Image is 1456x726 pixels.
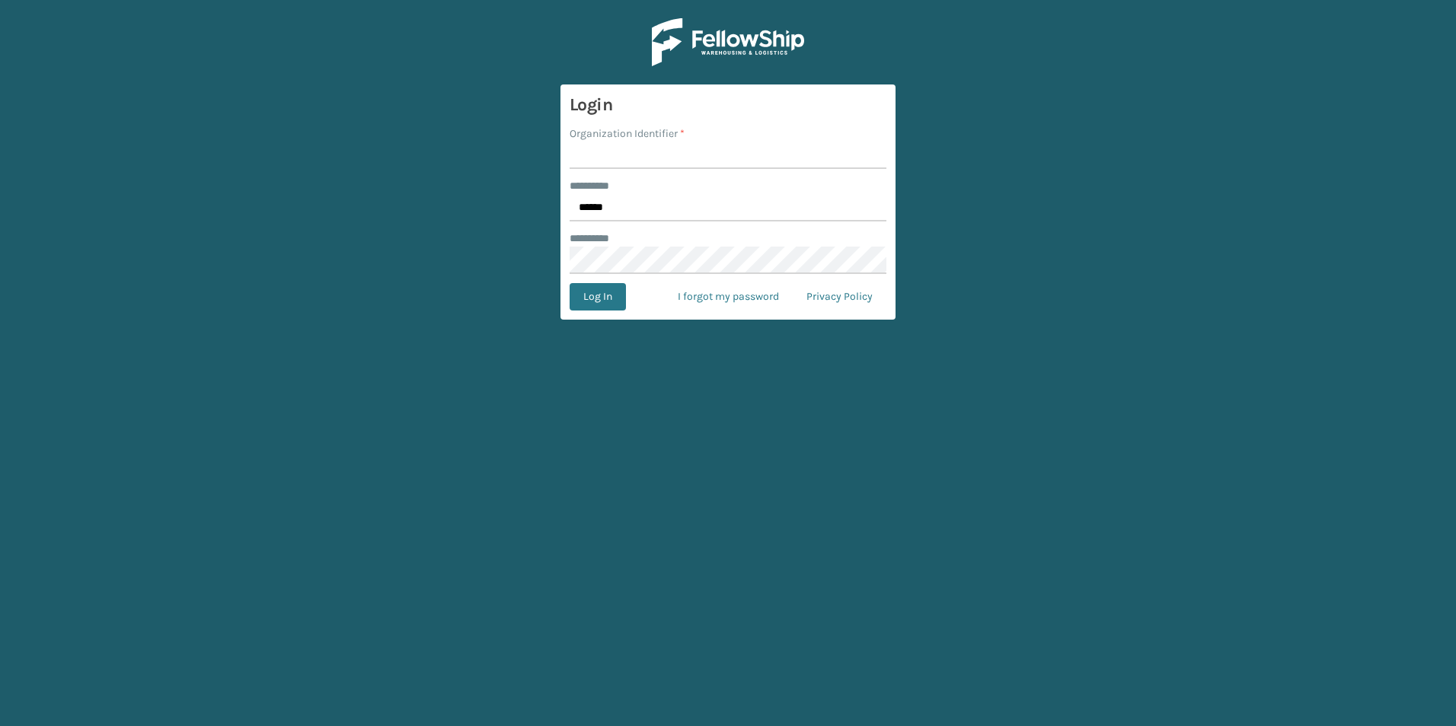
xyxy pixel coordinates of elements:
[652,18,804,66] img: Logo
[570,94,886,116] h3: Login
[793,283,886,310] a: Privacy Policy
[570,283,626,310] button: Log In
[664,283,793,310] a: I forgot my password
[570,126,685,142] label: Organization Identifier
